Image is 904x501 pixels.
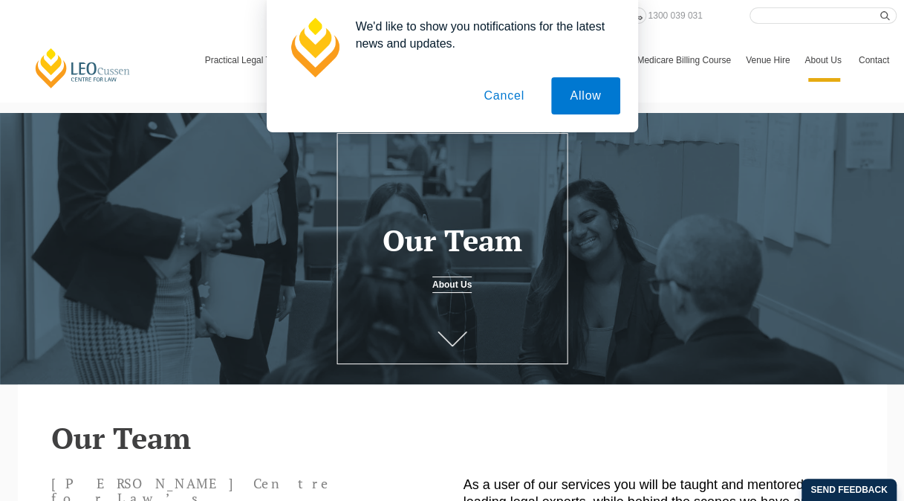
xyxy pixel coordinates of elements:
[284,18,344,77] img: notification icon
[51,421,853,454] h2: Our Team
[465,77,543,114] button: Cancel
[344,18,620,52] div: We'd like to show you notifications for the latest news and updates.
[551,77,620,114] button: Allow
[432,277,472,293] a: About Us
[343,224,560,256] h1: Our Team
